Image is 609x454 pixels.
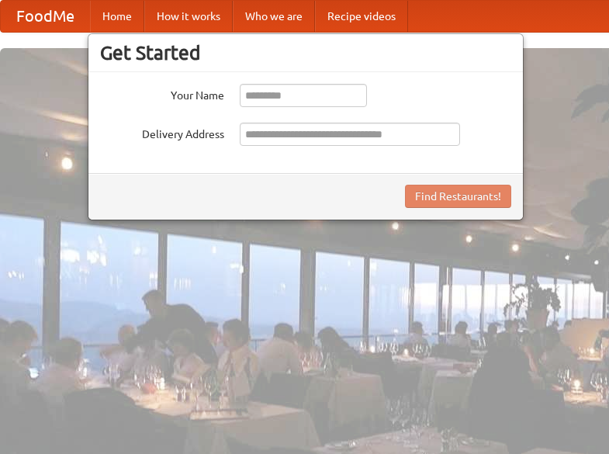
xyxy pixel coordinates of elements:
[100,84,224,103] label: Your Name
[90,1,144,32] a: Home
[315,1,408,32] a: Recipe videos
[233,1,315,32] a: Who we are
[405,185,511,208] button: Find Restaurants!
[100,123,224,142] label: Delivery Address
[144,1,233,32] a: How it works
[100,41,511,64] h3: Get Started
[1,1,90,32] a: FoodMe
